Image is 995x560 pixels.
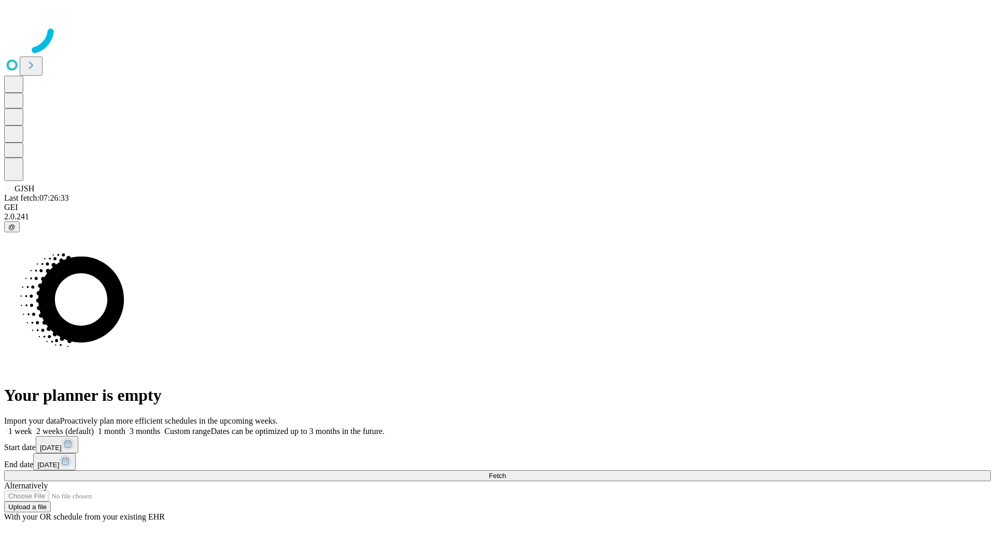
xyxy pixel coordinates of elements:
[164,427,210,436] span: Custom range
[211,427,385,436] span: Dates can be optimized up to 3 months in the future.
[4,436,991,453] div: Start date
[4,481,48,490] span: Alternatively
[4,386,991,405] h1: Your planner is empty
[8,223,16,231] span: @
[98,427,125,436] span: 1 month
[37,461,59,469] span: [DATE]
[4,416,60,425] span: Import your data
[4,193,69,202] span: Last fetch: 07:26:33
[4,501,51,512] button: Upload a file
[15,184,34,193] span: GJSH
[4,453,991,470] div: End date
[4,470,991,481] button: Fetch
[489,472,506,480] span: Fetch
[4,221,20,232] button: @
[33,453,76,470] button: [DATE]
[4,212,991,221] div: 2.0.241
[8,427,32,436] span: 1 week
[4,512,165,521] span: With your OR schedule from your existing EHR
[36,436,78,453] button: [DATE]
[40,444,62,452] span: [DATE]
[4,203,991,212] div: GEI
[60,416,278,425] span: Proactively plan more efficient schedules in the upcoming weeks.
[130,427,160,436] span: 3 months
[36,427,94,436] span: 2 weeks (default)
